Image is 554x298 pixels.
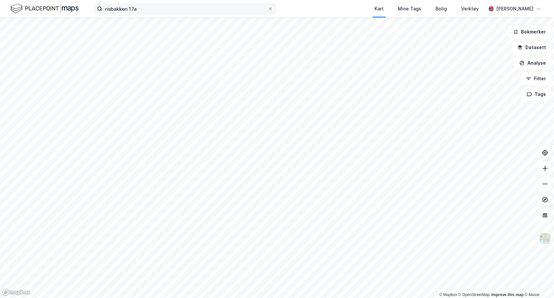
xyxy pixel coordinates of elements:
[439,292,457,297] a: Mapbox
[539,232,551,245] img: Z
[514,57,551,70] button: Analyse
[496,5,533,13] div: [PERSON_NAME]
[508,25,551,38] button: Bokmerker
[522,267,554,298] iframe: Chat Widget
[461,5,479,13] div: Verktøy
[522,267,554,298] div: Kontrollprogram for chat
[512,41,551,54] button: Datasett
[398,5,421,13] div: Mine Tags
[491,292,523,297] a: Improve this map
[436,5,447,13] div: Bolig
[375,5,384,13] div: Kart
[2,289,31,296] a: Mapbox homepage
[521,88,551,101] button: Tags
[458,292,490,297] a: OpenStreetMap
[102,4,268,14] input: Søk på adresse, matrikkel, gårdeiere, leietakere eller personer
[10,3,79,14] img: logo.f888ab2527a4732fd821a326f86c7f29.svg
[520,72,551,85] button: Filter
